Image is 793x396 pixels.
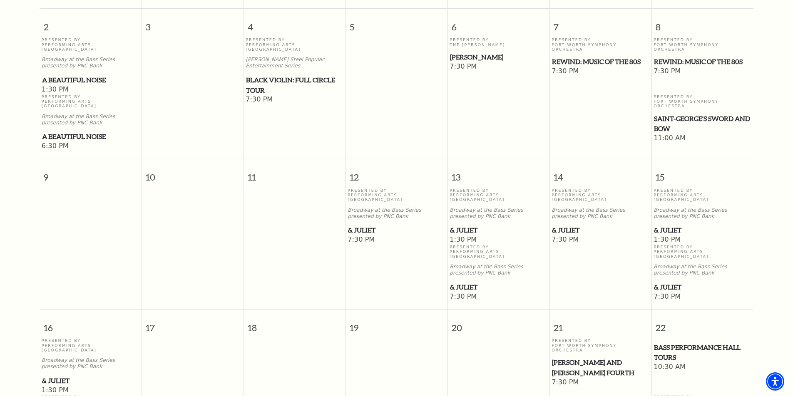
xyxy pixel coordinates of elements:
[42,37,139,52] p: Presented By Performing Arts [GEOGRAPHIC_DATA]
[450,52,547,62] span: [PERSON_NAME]
[450,62,547,72] span: 7:30 PM
[450,292,547,302] span: 7:30 PM
[450,225,547,235] span: & Juliet
[654,282,751,292] a: & Juliet
[42,376,139,386] a: & Juliet
[246,57,343,69] p: [PERSON_NAME] Steel Popular Entertainment Series
[552,225,649,235] a: & Juliet
[450,264,547,276] p: Broadway at the Bass Series presented by PNC Bank
[654,207,751,220] p: Broadway at the Bass Series presented by PNC Bank
[450,245,547,259] p: Presented By Performing Arts [GEOGRAPHIC_DATA]
[348,225,445,235] a: & Juliet
[450,52,547,62] a: Beatrice Rana
[552,67,649,76] span: 7:30 PM
[348,188,445,202] p: Presented By Performing Arts [GEOGRAPHIC_DATA]
[346,309,447,338] span: 19
[450,282,547,292] span: & Juliet
[346,159,447,188] span: 12
[552,225,649,235] span: & Juliet
[142,159,244,188] span: 10
[552,378,649,387] span: 7:30 PM
[654,57,751,67] a: REWIND: Music of the 80s
[652,159,754,188] span: 15
[448,9,549,37] span: 6
[654,225,751,235] span: & Juliet
[552,37,649,52] p: Presented By Fort Worth Symphony Orchestra
[42,94,139,109] p: Presented By Performing Arts [GEOGRAPHIC_DATA]
[244,9,346,37] span: 4
[552,338,649,352] p: Presented By Fort Worth Symphony Orchestra
[346,9,447,37] span: 5
[550,159,651,188] span: 14
[450,188,547,202] p: Presented By Performing Arts [GEOGRAPHIC_DATA]
[766,372,784,391] div: Accessibility Menu
[552,357,649,378] a: Mozart and Mahler's Fourth
[654,282,751,292] span: & Juliet
[348,225,445,235] span: & Juliet
[246,95,343,104] span: 7:30 PM
[654,292,751,302] span: 7:30 PM
[654,67,751,76] span: 7:30 PM
[244,309,346,338] span: 18
[448,309,549,338] span: 20
[450,207,547,220] p: Broadway at the Bass Series presented by PNC Bank
[654,188,751,202] p: Presented By Performing Arts [GEOGRAPHIC_DATA]
[652,9,754,37] span: 8
[448,159,549,188] span: 13
[42,357,139,370] p: Broadway at the Bass Series presented by PNC Bank
[450,235,547,245] span: 1:30 PM
[42,338,139,352] p: Presented By Performing Arts [GEOGRAPHIC_DATA]
[654,245,751,259] p: Presented By Performing Arts [GEOGRAPHIC_DATA]
[450,37,547,47] p: Presented By The [PERSON_NAME]
[552,235,649,245] span: 7:30 PM
[550,9,651,37] span: 7
[142,309,244,338] span: 17
[654,94,751,109] p: Presented By Fort Worth Symphony Orchestra
[654,342,751,363] a: Bass Performance Hall Tours
[42,131,139,142] a: A Beautiful Noise
[450,225,547,235] a: & Juliet
[552,357,649,378] span: [PERSON_NAME] and [PERSON_NAME] Fourth
[246,75,343,95] a: Black Violin: Full Circle Tour
[654,363,751,372] span: 10:30 AM
[654,114,751,134] a: Saint-George's Sword and Bow
[40,159,142,188] span: 9
[552,57,649,67] a: REWIND: Music of the 80s
[42,114,139,126] p: Broadway at the Bass Series presented by PNC Bank
[654,264,751,276] p: Broadway at the Bass Series presented by PNC Bank
[42,75,139,85] a: A Beautiful Noise
[142,9,244,37] span: 3
[42,386,139,395] span: 1:30 PM
[654,114,751,134] span: Saint-George's Sword and Bow
[246,37,343,52] p: Presented By Performing Arts [GEOGRAPHIC_DATA]
[42,57,139,69] p: Broadway at the Bass Series presented by PNC Bank
[654,57,751,67] span: REWIND: Music of the 80s
[552,188,649,202] p: Presented By Performing Arts [GEOGRAPHIC_DATA]
[652,309,754,338] span: 22
[654,37,751,52] p: Presented By Fort Worth Symphony Orchestra
[654,342,751,363] span: Bass Performance Hall Tours
[42,142,139,151] span: 6:30 PM
[42,85,139,94] span: 1:30 PM
[654,225,751,235] a: & Juliet
[348,207,445,220] p: Broadway at the Bass Series presented by PNC Bank
[654,235,751,245] span: 1:30 PM
[40,309,142,338] span: 16
[552,57,649,67] span: REWIND: Music of the 80s
[450,282,547,292] a: & Juliet
[552,207,649,220] p: Broadway at the Bass Series presented by PNC Bank
[550,309,651,338] span: 21
[348,235,445,245] span: 7:30 PM
[40,9,142,37] span: 2
[654,134,751,143] span: 11:00 AM
[244,159,346,188] span: 11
